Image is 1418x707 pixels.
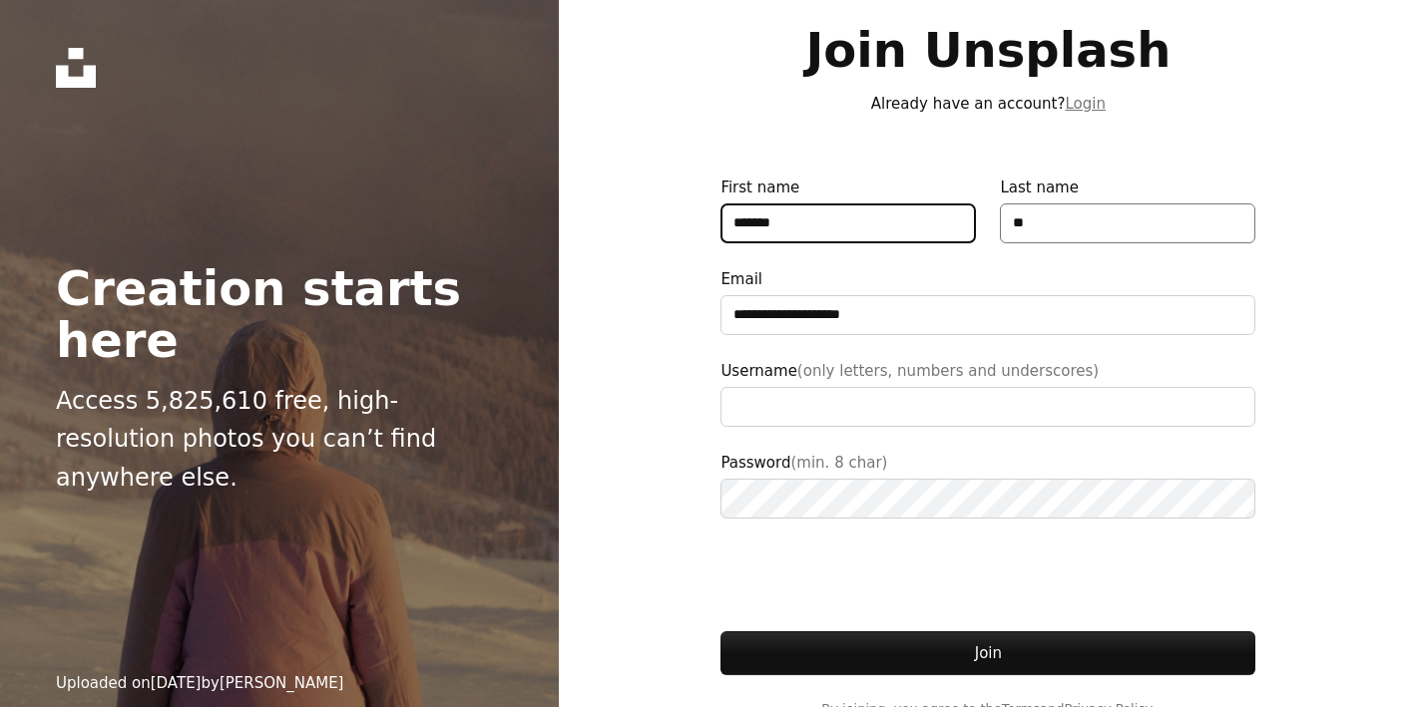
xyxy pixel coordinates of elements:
[1000,176,1255,243] label: Last name
[56,262,503,366] h2: Creation starts here
[56,48,96,88] a: Home — Unsplash
[1000,203,1255,243] input: Last name
[797,362,1099,380] span: (only letters, numbers and underscores)
[720,24,1255,76] h1: Join Unsplash
[720,631,1255,675] button: Join
[56,671,344,695] div: Uploaded on by [PERSON_NAME]
[56,382,503,497] p: Access 5,825,610 free, high-resolution photos you can’t find anywhere else.
[720,92,1255,116] p: Already have an account?
[720,451,1255,519] label: Password
[720,295,1255,335] input: Email
[720,479,1255,519] input: Password(min. 8 char)
[790,454,887,472] span: (min. 8 char)
[720,359,1255,427] label: Username
[720,176,976,243] label: First name
[151,674,202,692] time: February 19, 2025 at 7:10:00 PM EST
[1065,95,1105,113] a: Login
[720,267,1255,335] label: Email
[720,203,976,243] input: First name
[720,387,1255,427] input: Username(only letters, numbers and underscores)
